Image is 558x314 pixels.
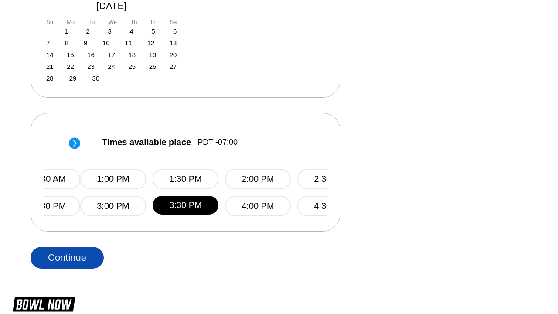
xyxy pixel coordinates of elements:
div: Su [46,19,53,25]
button: 4:00 PM [225,196,291,216]
button: 3:30 PM [153,196,218,215]
div: Choose Wednesday, September 24th, 2025 [108,63,115,70]
div: Choose Thursday, September 4th, 2025 [129,27,133,35]
div: Mo [67,19,75,25]
div: Choose Monday, September 29th, 2025 [69,75,77,82]
div: Choose Friday, September 12th, 2025 [147,39,154,47]
div: month 2025-09 [46,27,177,82]
span: PDT -07:00 [197,137,238,147]
div: Choose Wednesday, September 3rd, 2025 [108,27,111,35]
div: Choose Tuesday, September 30th, 2025 [92,75,99,82]
button: Continue [31,247,104,269]
button: 3:00 PM [80,196,146,216]
div: Choose Wednesday, September 10th, 2025 [102,39,110,47]
div: Fr [151,19,156,25]
div: Choose Monday, September 1st, 2025 [65,27,68,35]
div: Choose Tuesday, September 2nd, 2025 [86,27,89,35]
div: Choose Friday, September 26th, 2025 [149,63,157,70]
div: Choose Monday, September 15th, 2025 [67,51,74,58]
button: 4:30 PM [297,196,363,216]
div: Th [130,19,137,25]
div: Choose Tuesday, September 9th, 2025 [84,39,87,47]
button: 1:30 PM [153,169,218,189]
div: Choose Sunday, September 7th, 2025 [46,39,50,47]
button: 2:00 PM [225,169,291,189]
div: Choose Thursday, September 18th, 2025 [129,51,136,58]
div: Choose Saturday, September 20th, 2025 [170,51,177,58]
div: Choose Sunday, September 14th, 2025 [46,51,54,58]
button: 10:30 AM [14,169,80,189]
div: Choose Monday, September 8th, 2025 [65,39,68,47]
div: Choose Wednesday, September 17th, 2025 [108,51,115,58]
div: Sa [170,19,177,25]
button: 1:00 PM [80,169,146,189]
div: Choose Friday, September 5th, 2025 [151,27,155,35]
div: Choose Sunday, September 28th, 2025 [46,75,54,82]
div: Choose Tuesday, September 16th, 2025 [87,51,95,58]
div: Choose Saturday, September 6th, 2025 [173,27,177,35]
button: 2:30 PM [297,169,363,189]
div: Choose Friday, September 19th, 2025 [149,51,157,58]
div: Choose Thursday, September 11th, 2025 [125,39,132,47]
button: 12:30 PM [14,196,80,216]
div: Choose Saturday, September 13th, 2025 [170,39,177,47]
div: We [109,19,117,25]
div: Choose Thursday, September 25th, 2025 [129,63,136,70]
div: Choose Monday, September 22nd, 2025 [67,63,74,70]
div: Choose Tuesday, September 23rd, 2025 [87,63,95,70]
div: Choose Sunday, September 21st, 2025 [46,63,54,70]
div: Choose Saturday, September 27th, 2025 [170,63,177,70]
span: Times available place [102,137,191,147]
div: Tu [88,19,95,25]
